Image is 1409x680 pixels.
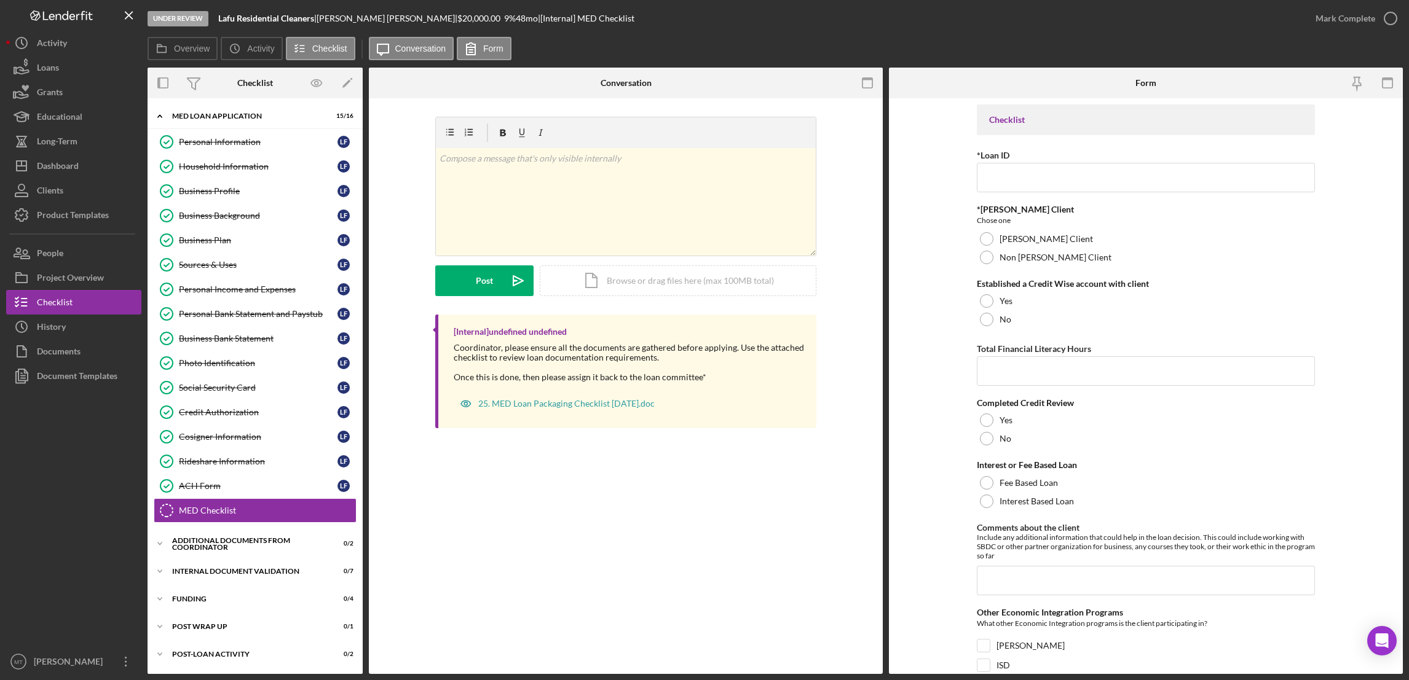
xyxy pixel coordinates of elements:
label: Comments about the client [977,522,1079,533]
div: Internal Document Validation [172,568,323,575]
label: Fee Based Loan [1000,478,1058,488]
a: Cosigner InformationLF [154,424,357,449]
label: Total Financial Literacy Hours [977,343,1091,354]
a: Business ProfileLF [154,179,357,203]
div: Social Security Card [179,383,337,393]
div: L F [337,259,350,271]
div: Photo Identification [179,358,337,368]
div: Documents [37,339,81,367]
button: Checklist [6,290,141,315]
a: ACH FormLF [154,474,357,498]
a: Rideshare InformationLF [154,449,357,474]
div: Personal Bank Statement and Paystub [179,309,337,319]
div: 0 / 7 [331,568,353,575]
div: Project Overview [37,265,104,293]
label: Conversation [395,44,446,53]
div: ACH Form [179,481,337,491]
div: Business Bank Statement [179,334,337,343]
div: Interest or Fee Based Loan [977,460,1315,470]
button: Activity [6,31,141,55]
text: MT [14,659,23,665]
b: Lafu Residential Cleaners [218,13,314,23]
div: L F [337,308,350,320]
button: Conversation [369,37,454,60]
div: Coordinator, please ensure all the documents are gathered before applying. Use the attached check... [454,343,804,382]
div: Business Profile [179,186,337,196]
div: 0 / 4 [331,595,353,603]
div: Conversation [601,78,652,88]
div: Dashboard [37,154,79,181]
label: Non [PERSON_NAME] Client [1000,252,1111,262]
button: People [6,241,141,265]
div: L F [337,406,350,418]
div: Product Templates [37,203,109,230]
div: Checklist [989,115,1303,125]
label: ISD [997,659,1010,671]
button: Loans [6,55,141,80]
div: L F [337,234,350,246]
button: Mark Complete [1303,6,1403,31]
div: *[PERSON_NAME] Client [977,205,1315,214]
div: Loans [37,55,59,83]
div: L F [337,185,350,197]
button: Dashboard [6,154,141,178]
button: Document Templates [6,364,141,388]
div: Funding [172,595,323,603]
div: 0 / 2 [331,540,353,547]
button: Product Templates [6,203,141,227]
div: 25. MED Loan Packaging Checklist [DATE].doc [478,399,655,408]
div: Post Wrap Up [172,623,323,630]
label: *Loan ID [977,150,1009,160]
div: Checklist [237,78,273,88]
div: Form [1135,78,1156,88]
div: | [218,14,317,23]
button: History [6,315,141,339]
button: Overview [148,37,218,60]
div: Grants [37,80,63,107]
a: Documents [6,339,141,364]
a: Photo IdentificationLF [154,351,357,375]
a: Business Bank StatementLF [154,326,357,351]
div: Rideshare Information [179,456,337,466]
div: [Internal] undefined undefined [454,327,567,337]
label: Yes [1000,415,1012,425]
button: Activity [221,37,282,60]
button: Checklist [286,37,355,60]
div: 15 / 16 [331,112,353,120]
a: Personal Bank Statement and PaystubLF [154,302,357,326]
div: Cosigner Information [179,432,337,442]
a: Personal Income and ExpensesLF [154,277,357,302]
div: Activity [37,31,67,58]
div: Clients [37,178,63,206]
div: 0 / 2 [331,651,353,658]
a: Social Security CardLF [154,375,357,400]
div: Completed Credit Review [977,398,1315,408]
div: $20,000.00 [457,14,504,23]
a: Credit AuthorizationLF [154,400,357,424]
a: Educational [6,104,141,129]
div: Credit Authorization [179,407,337,417]
button: Project Overview [6,265,141,290]
div: 48 mo [516,14,538,23]
a: Sources & UsesLF [154,252,357,277]
div: L F [337,209,350,222]
div: [PERSON_NAME] [31,649,111,677]
div: Personal Income and Expenses [179,284,337,294]
label: Yes [1000,296,1012,306]
button: Long-Term [6,129,141,154]
div: L F [337,332,350,345]
label: Interest Based Loan [1000,496,1074,506]
label: No [1000,315,1011,324]
label: No [1000,434,1011,444]
div: L F [337,136,350,148]
label: [PERSON_NAME] Client [1000,234,1093,244]
div: Include any additional information that could help in the loan decision. This could include worki... [977,533,1315,560]
div: Checklist [37,290,73,318]
div: History [37,315,66,342]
